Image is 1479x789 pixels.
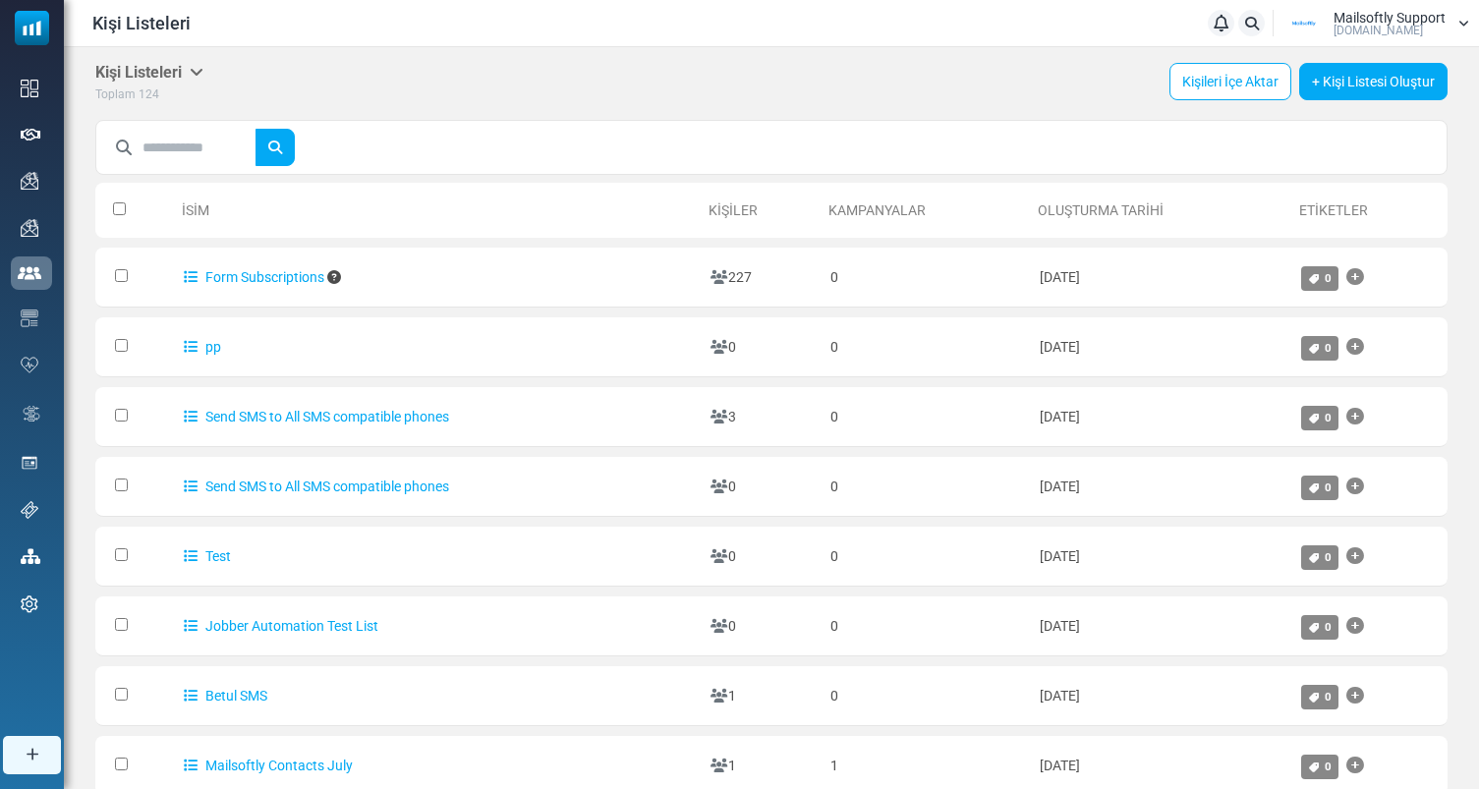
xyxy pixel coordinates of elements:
a: İsim [182,202,209,218]
td: [DATE] [1030,596,1291,656]
img: User Logo [1280,9,1329,38]
a: Etiket Ekle [1346,676,1364,715]
td: 227 [701,248,821,308]
td: 0 [701,596,821,656]
h5: Kişi Listeleri [95,63,203,82]
td: 0 [701,317,821,377]
td: 0 [821,248,1030,308]
a: Form Subscriptions [184,269,324,285]
span: 0 [1325,480,1332,494]
td: [DATE] [1030,317,1291,377]
a: 0 [1301,336,1338,361]
td: [DATE] [1030,527,1291,587]
a: Send SMS to All SMS compatible phones [184,479,449,494]
td: [DATE] [1030,387,1291,447]
span: 0 [1325,690,1332,704]
img: settings-icon.svg [21,595,38,613]
td: 1 [701,666,821,726]
img: landing_pages.svg [21,454,38,472]
span: 0 [1325,341,1332,355]
span: 0 [1325,760,1332,773]
a: 0 [1301,685,1338,709]
a: Send SMS to All SMS compatible phones [184,409,449,424]
a: Test [184,548,231,564]
a: Etiket Ekle [1346,467,1364,506]
a: + Kişi Listesi Oluştur [1299,63,1448,100]
a: 0 [1301,406,1338,430]
a: Kişiler [709,202,758,218]
span: Kişi Listeleri [92,10,191,36]
a: Etiket Ekle [1346,397,1364,436]
img: dashboard-icon.svg [21,80,38,97]
a: Kişileri İçe Aktar [1169,63,1291,100]
img: contacts-icon-active.svg [18,266,41,280]
span: 124 [139,87,159,101]
td: 0 [821,527,1030,587]
a: 0 [1301,266,1338,291]
a: Etiket Ekle [1346,606,1364,646]
a: User Logo Mailsoftly Support [DOMAIN_NAME] [1280,9,1469,38]
a: Betul SMS [184,688,267,704]
td: 0 [821,666,1030,726]
a: Etiket Ekle [1346,257,1364,297]
a: 0 [1301,615,1338,640]
td: [DATE] [1030,666,1291,726]
img: campaigns-icon.png [21,172,38,190]
a: Etiket Ekle [1346,536,1364,576]
td: 0 [701,457,821,517]
img: email-templates-icon.svg [21,310,38,327]
span: 0 [1325,271,1332,285]
a: pp [184,339,221,355]
img: mailsoftly_icon_blue_white.svg [15,11,49,45]
img: campaigns-icon.png [21,219,38,237]
a: Mailsoftly Contacts July [184,758,353,773]
span: Toplam [95,87,136,101]
td: 3 [701,387,821,447]
img: workflow.svg [21,403,42,425]
td: 0 [821,317,1030,377]
td: 0 [821,387,1030,447]
span: 0 [1325,411,1332,424]
td: 0 [701,527,821,587]
td: [DATE] [1030,457,1291,517]
td: 0 [821,596,1030,656]
td: 0 [821,457,1030,517]
a: Etiket Ekle [1346,327,1364,366]
span: 0 [1325,550,1332,564]
span: [DOMAIN_NAME] [1334,25,1423,36]
a: 0 [1301,545,1338,570]
a: Jobber Automation Test List [184,618,378,634]
a: 0 [1301,755,1338,779]
a: Kampanyalar [828,202,926,218]
td: [DATE] [1030,248,1291,308]
img: support-icon.svg [21,501,38,519]
span: 0 [1325,620,1332,634]
a: Etiket Ekle [1346,746,1364,785]
img: domain-health-icon.svg [21,357,38,372]
a: 0 [1301,476,1338,500]
span: Mailsoftly Support [1334,11,1446,25]
a: Oluşturma Tarihi [1038,202,1164,218]
a: Etiketler [1299,202,1368,218]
